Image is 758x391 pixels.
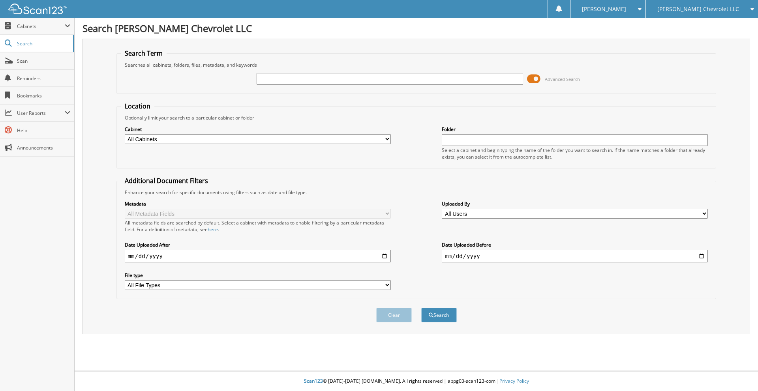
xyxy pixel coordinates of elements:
[125,272,391,279] label: File type
[657,7,739,11] span: [PERSON_NAME] Chevrolet LLC
[17,23,65,30] span: Cabinets
[17,144,70,151] span: Announcements
[121,176,212,185] legend: Additional Document Filters
[421,308,457,322] button: Search
[121,189,712,196] div: Enhance your search for specific documents using filters such as date and file type.
[376,308,412,322] button: Clear
[75,372,758,391] div: © [DATE]-[DATE] [DOMAIN_NAME]. All rights reserved | appg03-scan123-com |
[442,241,708,248] label: Date Uploaded Before
[121,102,154,110] legend: Location
[17,40,69,47] span: Search
[17,58,70,64] span: Scan
[17,127,70,134] span: Help
[545,76,580,82] span: Advanced Search
[17,75,70,82] span: Reminders
[121,49,167,58] legend: Search Term
[125,219,391,233] div: All metadata fields are searched by default. Select a cabinet with metadata to enable filtering b...
[125,250,391,262] input: start
[442,126,708,133] label: Folder
[8,4,67,14] img: scan123-logo-white.svg
[125,126,391,133] label: Cabinet
[442,250,708,262] input: end
[121,114,712,121] div: Optionally limit your search to a particular cabinet or folder
[442,200,708,207] label: Uploaded By
[442,147,708,160] div: Select a cabinet and begin typing the name of the folder you want to search in. If the name match...
[208,226,218,233] a: here
[17,110,65,116] span: User Reports
[125,200,391,207] label: Metadata
[17,92,70,99] span: Bookmarks
[83,22,750,35] h1: Search [PERSON_NAME] Chevrolet LLC
[304,378,323,384] span: Scan123
[121,62,712,68] div: Searches all cabinets, folders, files, metadata, and keywords
[582,7,626,11] span: [PERSON_NAME]
[499,378,529,384] a: Privacy Policy
[125,241,391,248] label: Date Uploaded After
